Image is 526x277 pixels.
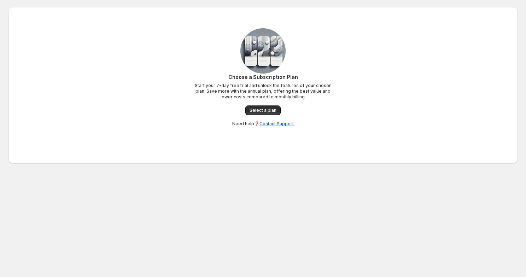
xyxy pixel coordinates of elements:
span: Select a plan [250,108,276,113]
a: Contact Support [259,121,294,126]
p: Need help❓ [232,121,294,127]
p: Choose a Subscription Plan [192,74,334,81]
a: Select a plan [245,105,281,115]
p: Start your 7-day free trial and unlock the features of your chosen plan. Save more with the annua... [192,83,334,100]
